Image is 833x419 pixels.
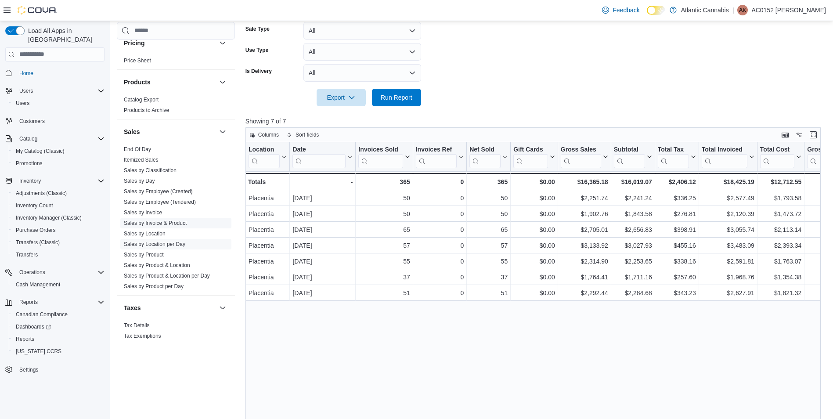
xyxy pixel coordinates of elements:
[561,240,608,251] div: $3,133.92
[16,364,105,375] span: Settings
[248,177,287,187] div: Totals
[12,200,57,211] a: Inventory Count
[249,145,287,168] button: Location
[614,145,645,168] div: Subtotal
[513,224,555,235] div: $0.00
[513,240,555,251] div: $0.00
[561,145,601,154] div: Gross Sales
[469,145,508,168] button: Net Sold
[124,167,177,173] a: Sales by Classification
[124,178,155,184] a: Sales by Day
[561,272,608,282] div: $1,764.41
[561,288,608,298] div: $2,292.44
[469,177,508,187] div: 365
[292,272,353,282] div: [DATE]
[249,193,287,203] div: Placentia
[702,288,754,298] div: $2,627.91
[702,145,754,168] button: Total Invoiced
[416,272,464,282] div: 0
[124,262,190,269] span: Sales by Product & Location
[358,193,410,203] div: 50
[124,209,162,216] a: Sales by Invoice
[358,145,410,168] button: Invoices Sold
[16,86,36,96] button: Users
[292,256,353,267] div: [DATE]
[2,175,108,187] button: Inventory
[760,240,801,251] div: $2,393.34
[513,177,555,187] div: $0.00
[614,240,652,251] div: $3,027.93
[358,177,410,187] div: 365
[12,98,33,108] a: Users
[561,145,608,168] button: Gross Sales
[16,176,44,186] button: Inventory
[292,145,346,168] div: Date
[9,199,108,212] button: Inventory Count
[780,130,790,140] button: Keyboard shortcuts
[124,78,151,87] h3: Products
[469,256,508,267] div: 55
[760,209,801,219] div: $1,473.72
[245,68,272,75] label: Is Delivery
[614,177,652,187] div: $16,019.07
[12,158,105,169] span: Promotions
[614,145,652,168] button: Subtotal
[561,145,601,168] div: Gross Sales
[124,272,210,279] span: Sales by Product & Location per Day
[702,209,754,219] div: $2,120.39
[217,77,228,87] button: Products
[124,97,159,103] a: Catalog Export
[292,145,346,154] div: Date
[12,321,54,332] a: Dashboards
[249,209,287,219] div: Placentia
[416,224,464,235] div: 0
[16,267,49,278] button: Operations
[415,177,463,187] div: 0
[124,177,155,184] span: Sales by Day
[9,187,108,199] button: Adjustments (Classic)
[16,281,60,288] span: Cash Management
[415,145,456,168] div: Invoices Ref
[12,309,105,320] span: Canadian Compliance
[124,303,141,312] h3: Taxes
[513,272,555,282] div: $0.00
[19,135,37,142] span: Catalog
[513,288,555,298] div: $0.00
[283,130,322,140] button: Sort fields
[303,64,421,82] button: All
[124,96,159,103] span: Catalog Export
[12,158,46,169] a: Promotions
[358,240,410,251] div: 57
[469,209,508,219] div: 50
[9,278,108,291] button: Cash Management
[12,346,65,357] a: [US_STATE] CCRS
[415,145,463,168] button: Invoices Ref
[5,63,105,399] nav: Complex example
[658,193,696,203] div: $336.25
[124,107,169,114] span: Products to Archive
[124,322,150,329] span: Tax Details
[245,117,827,126] p: Showing 7 of 7
[124,220,187,227] span: Sales by Invoice & Product
[760,288,801,298] div: $1,821.32
[760,177,801,187] div: $12,712.55
[2,85,108,97] button: Users
[647,6,665,15] input: Dark Mode
[681,5,729,15] p: Atlantic Cannabis
[561,193,608,203] div: $2,251.74
[124,252,164,258] a: Sales by Product
[124,199,196,205] a: Sales by Employee (Tendered)
[513,145,555,168] button: Gift Cards
[16,68,105,79] span: Home
[16,297,105,307] span: Reports
[124,333,161,339] a: Tax Exemptions
[702,256,754,267] div: $2,591.81
[658,224,696,235] div: $398.91
[737,5,748,15] div: AC0152 King Alexis
[12,188,105,199] span: Adjustments (Classic)
[808,130,819,140] button: Enter fullscreen
[117,144,235,295] div: Sales
[12,309,71,320] a: Canadian Compliance
[16,239,60,246] span: Transfers (Classic)
[658,145,689,168] div: Total Tax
